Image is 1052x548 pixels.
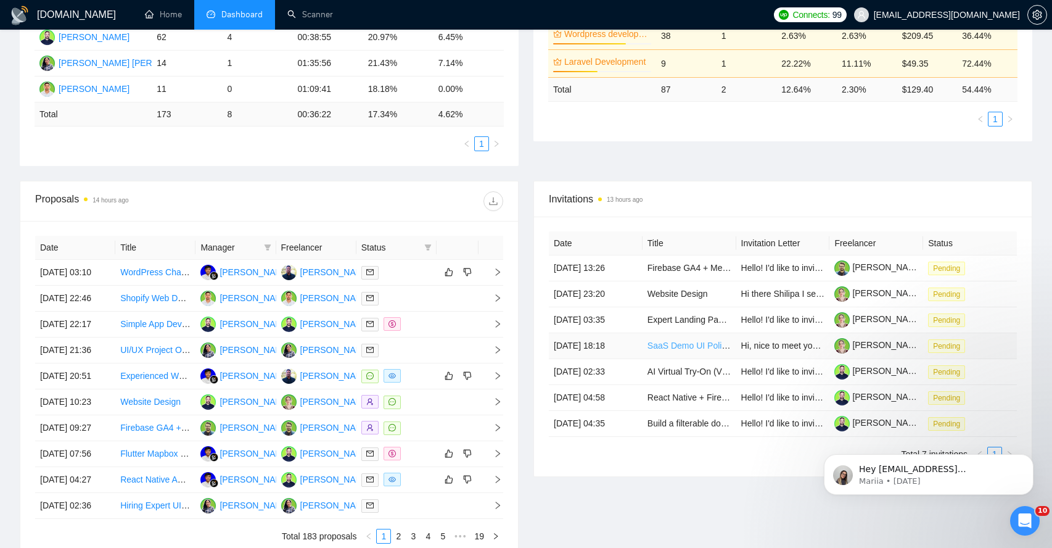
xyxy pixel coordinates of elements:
a: FR[PERSON_NAME] [200,370,290,380]
img: c1Iyohqx4aHa9ssZ8NKgW11bXJPL5QB8MQ9XbjpLJjTSCKn39UEDpVek02ON7Vt81D [834,312,850,328]
div: [PERSON_NAME] [PERSON_NAME] [300,499,445,512]
td: 11.11% [837,49,897,77]
span: right [483,320,502,328]
button: right [488,529,503,544]
a: WordPress Changes - minor changes to two pages. [120,267,318,277]
div: Proposals [35,191,269,211]
td: 4 [222,25,292,51]
a: 1 [475,137,488,151]
div: [PERSON_NAME] [300,395,371,409]
div: [PERSON_NAME] [300,369,371,383]
span: like [445,267,453,277]
td: 14 [152,51,222,77]
td: $49.35 [897,49,958,77]
td: [DATE] 10:23 [35,389,115,415]
p: Hey [EMAIL_ADDRESS][DOMAIN_NAME], Looks like your Upwork agency Ditinus Technology – Top-Rated So... [54,35,213,48]
img: c1Iyohqx4aHa9ssZ8NKgW11bXJPL5QB8MQ9XbjpLJjTSCKn39UEDpVek02ON7Vt81D [834,338,850,354]
th: Title [115,236,195,260]
img: SC [281,394,297,410]
button: dislike [460,368,475,383]
a: SK[PERSON_NAME] [281,318,371,328]
a: Flutter Mapbox IOS [120,449,195,459]
img: c1Iyohqx4aHa9ssZ8NKgW11bXJPL5QB8MQ9XbjpLJjTSCKn39UEDpVek02ON7Vt81D [834,286,850,302]
div: [PERSON_NAME] [59,30,129,44]
td: 20.97% [363,25,434,51]
td: 0 [222,77,292,102]
th: Title [643,231,736,255]
img: AC [200,291,216,306]
a: SK[PERSON_NAME] [39,31,129,41]
a: AC[PERSON_NAME] [39,83,129,93]
span: right [483,372,502,380]
img: SS [281,498,297,513]
img: gigradar-bm.png [210,453,218,462]
span: Pending [928,391,965,405]
a: Pending [928,418,970,428]
li: 1 [474,136,489,151]
td: 21.43% [363,51,434,77]
a: SS[PERSON_NAME] [PERSON_NAME] [200,500,364,510]
span: right [492,533,499,540]
a: AI Virtual Try-On (VTON) / Stable Diffusion Engineer [647,367,847,376]
span: left [977,115,984,123]
li: Next Page [1003,112,1017,127]
button: setting [1027,5,1047,25]
span: ••• [450,529,470,544]
th: Freelancer [829,231,923,255]
a: [PERSON_NAME] [834,340,923,350]
button: dislike [460,446,475,461]
span: Pending [928,288,965,301]
img: c1LQ6B8zDGW7xg2bvn9lgjuZe4UDS3AxCvFgz9AcK8oJye1vG0zphHL3C_VQ-3SZvD [834,260,850,276]
td: 01:35:56 [293,51,363,77]
a: 19 [471,529,488,543]
td: $209.45 [897,22,958,49]
a: Pending [928,289,970,299]
span: message [388,424,396,431]
span: right [483,346,502,354]
td: UI/UX Project Owner Needed [115,338,195,363]
a: 2 [392,529,405,543]
td: 2.63% [837,22,897,49]
span: Pending [928,339,965,353]
a: Shopify Web Developer Needed for Agency Projects [120,293,320,303]
a: NK[PERSON_NAME] [281,422,371,432]
span: dollar [388,320,396,328]
td: WordPress Changes - minor changes to two pages. [115,260,195,286]
td: Expert Landing Page Designer for Signage Company (High-Conversion Focus) [643,307,736,333]
td: 2.63% [776,22,837,49]
a: Firebase GA4 + Meta App Events tracking for hybrid iOS/Android app (e‑commerce) [647,263,969,273]
div: [PERSON_NAME] [300,473,371,486]
button: like [442,368,456,383]
div: [PERSON_NAME] [300,421,371,434]
a: [PERSON_NAME] [834,418,923,428]
a: React Native + Firebase Developer for MVP Build [647,392,837,402]
td: 0.00% [434,77,504,102]
span: eye [388,372,396,380]
a: homeHome [145,9,182,20]
img: gigradar-bm.png [210,272,218,280]
li: Next Page [488,529,503,544]
a: Website Design [120,397,181,407]
a: AP[PERSON_NAME] [281,370,371,380]
td: 4.62 % [434,102,504,127]
button: left [973,112,988,127]
a: [PERSON_NAME] [834,392,923,402]
img: gigradar-bm.png [210,375,218,384]
img: SS [200,498,216,513]
time: 14 hours ago [92,197,128,204]
a: SS[PERSON_NAME] [PERSON_NAME] [200,344,364,354]
li: Next Page [489,136,504,151]
img: FR [200,265,216,280]
li: Previous Page [459,136,474,151]
td: 7.14% [434,51,504,77]
span: dislike [463,371,472,381]
img: FR [200,472,216,488]
img: SK [281,446,297,462]
a: Pending [928,263,970,273]
a: NK[PERSON_NAME] [200,422,290,432]
td: 1 [717,49,777,77]
td: [DATE] 13:26 [549,255,643,281]
span: like [445,475,453,484]
td: 1 [222,51,292,77]
button: right [489,136,504,151]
